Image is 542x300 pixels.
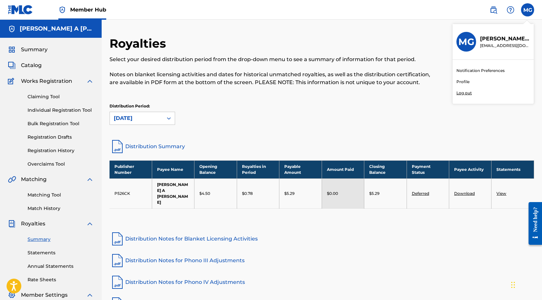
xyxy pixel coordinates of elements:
[28,120,94,127] a: Bulk Registration Tool
[8,61,16,69] img: Catalog
[86,77,94,85] img: expand
[28,192,94,198] a: Matching Tool
[8,175,16,183] img: Matching
[28,249,94,256] a: Statements
[114,114,159,122] div: [DATE]
[28,161,94,168] a: Overclaims Tool
[21,291,68,299] span: Member Settings
[110,231,125,247] img: pdf
[369,191,379,196] p: $5.29
[8,61,42,69] a: CatalogCatalog
[456,79,470,85] a: Profile
[456,90,472,96] p: Log out
[8,291,16,299] img: Member Settings
[8,46,16,54] img: Summary
[456,68,505,74] a: Notification Preferences
[21,220,45,228] span: Royalties
[458,36,474,48] h3: MG
[152,160,194,178] th: Payee Name
[21,77,72,85] span: Works Registration
[20,25,94,33] h5: Manuel A Gilbert Brito
[110,139,534,154] a: Distribution Summary
[110,253,534,268] a: Distribution Notes for Phono III Adjustments
[8,5,33,14] img: MLC Logo
[492,160,534,178] th: Statements
[70,6,106,13] span: Member Hub
[242,191,253,196] p: $0.78
[110,103,175,109] p: Distribution Period:
[412,191,429,196] a: Deferred
[507,6,514,14] img: help
[449,160,492,178] th: Payee Activity
[237,160,279,178] th: Royalties in Period
[21,46,48,54] span: Summary
[110,139,125,154] img: distribution-summary-pdf
[110,56,436,63] p: Select your desired distribution period from the drop-down menu to see a summary of information f...
[86,220,94,228] img: expand
[110,274,125,290] img: pdf
[504,3,517,16] div: Help
[509,268,542,300] iframe: Chat Widget
[28,93,94,100] a: Claiming Tool
[110,178,152,208] td: P526CK
[110,36,169,51] h2: Royalties
[8,220,16,228] img: Royalties
[407,160,449,178] th: Payment Status
[28,276,94,283] a: Rate Sheets
[28,147,94,154] a: Registration History
[524,196,542,251] iframe: Resource Center
[194,160,237,178] th: Opening Balance
[110,274,534,290] a: Distribution Notes for Phono IV Adjustments
[110,253,125,268] img: pdf
[480,35,530,43] p: Manuel A Gilbert Brito
[511,275,515,295] div: Drag
[8,77,16,85] img: Works Registration
[86,291,94,299] img: expand
[454,191,475,196] a: Download
[110,231,534,247] a: Distribution Notes for Blanket Licensing Activities
[8,46,48,54] a: SummarySummary
[110,71,436,86] p: Notes on blanket licensing activities and dates for historical unmatched royalties, as well as th...
[199,191,210,196] p: $4.50
[28,236,94,243] a: Summary
[28,134,94,141] a: Registration Drafts
[322,160,364,178] th: Amount Paid
[58,6,66,14] img: Top Rightsholder
[480,43,530,49] p: alejandrobrito87@gmail.com
[490,6,497,14] img: search
[284,191,294,196] p: $5.29
[8,25,16,33] img: Accounts
[28,205,94,212] a: Match History
[21,61,42,69] span: Catalog
[279,160,322,178] th: Payable Amount
[110,160,152,178] th: Publisher Number
[487,3,500,16] a: Public Search
[152,178,194,208] td: [PERSON_NAME] A [PERSON_NAME]
[28,263,94,270] a: Annual Statements
[21,175,47,183] span: Matching
[28,107,94,114] a: Individual Registration Tool
[523,6,532,14] span: MG
[496,191,506,196] a: View
[364,160,407,178] th: Closing Balance
[327,191,338,196] p: $0.00
[86,175,94,183] img: expand
[521,3,534,16] div: User Menu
